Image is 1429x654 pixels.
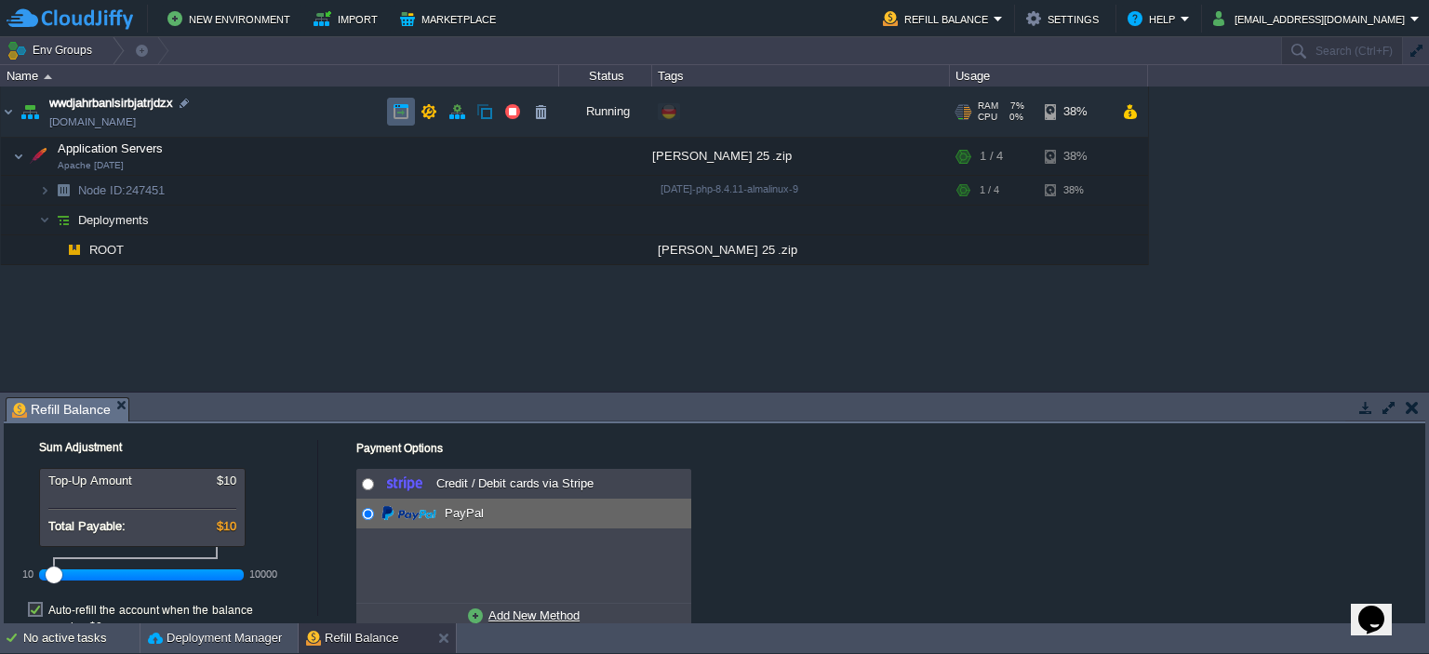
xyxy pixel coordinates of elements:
[978,112,997,123] span: CPU
[1213,7,1410,30] button: [EMAIL_ADDRESS][DOMAIN_NAME]
[980,138,1003,175] div: 1 / 4
[44,74,52,79] img: AMDAwAAAACH5BAEAAAAALAAAAAABAAEAAAICRAEAOw==
[12,398,111,421] span: Refill Balance
[1,87,16,137] img: AMDAwAAAACH5BAEAAAAALAAAAAABAAEAAAICRAEAOw==
[978,100,998,112] span: RAM
[58,160,124,171] span: Apache [DATE]
[249,568,277,580] div: 10000
[1045,176,1105,205] div: 38%
[25,138,51,175] img: AMDAwAAAACH5BAEAAAAALAAAAAABAAEAAAICRAEAOw==
[13,138,24,175] img: AMDAwAAAACH5BAEAAAAALAAAAAABAAEAAAICRAEAOw==
[217,519,236,533] span: $10
[1045,87,1105,137] div: 38%
[432,476,594,490] span: Credit / Debit cards via Stripe
[50,206,76,234] img: AMDAwAAAACH5BAEAAAAALAAAAAABAAEAAAICRAEAOw==
[1006,100,1024,112] span: 7%
[1351,580,1410,635] iframe: chat widget
[652,138,950,175] div: [PERSON_NAME] 25 .zip
[78,183,126,197] span: Node ID:
[17,87,43,137] img: AMDAwAAAACH5BAEAAAAALAAAAAABAAEAAAICRAEAOw==
[14,441,122,454] label: Sum Adjustment
[50,235,61,264] img: AMDAwAAAACH5BAEAAAAALAAAAAABAAEAAAICRAEAOw==
[76,212,152,228] a: Deployments
[39,176,50,205] img: AMDAwAAAACH5BAEAAAAALAAAAAABAAEAAAICRAEAOw==
[1128,7,1181,30] button: Help
[652,235,950,264] div: [PERSON_NAME] 25 .zip
[381,502,436,525] img: paypal.png
[400,7,501,30] button: Marketplace
[488,608,580,622] u: Add New Method
[1045,138,1105,175] div: 38%
[1005,112,1023,123] span: 0%
[980,176,999,205] div: 1 / 4
[23,623,140,653] div: No active tasks
[56,140,166,156] span: Application Servers
[2,65,558,87] div: Name
[440,506,484,520] span: PayPal
[76,182,167,198] a: Node ID:247451
[167,7,296,30] button: New Environment
[661,183,798,194] span: [DATE]-php-8.4.11-almalinux-9
[314,7,383,30] button: Import
[48,602,308,635] label: Auto-refill the account when the balance reaches
[653,65,949,87] div: Tags
[50,176,76,205] img: AMDAwAAAACH5BAEAAAAALAAAAAABAAEAAAICRAEAOw==
[61,235,87,264] img: AMDAwAAAACH5BAEAAAAALAAAAAABAAEAAAICRAEAOw==
[381,473,428,495] img: stripe.png
[76,182,167,198] span: 247451
[48,519,236,533] div: Total Payable:
[951,65,1147,87] div: Usage
[22,568,33,580] div: 10
[49,94,173,113] a: wwdjahrbanlsirbjatrjdzx
[48,474,236,487] div: Top-Up Amount
[7,7,133,31] img: CloudJiffy
[559,87,652,137] div: Running
[560,65,651,87] div: Status
[87,242,127,258] a: ROOT
[39,206,50,234] img: AMDAwAAAACH5BAEAAAAALAAAAAABAAEAAAICRAEAOw==
[217,474,236,487] span: $10
[463,604,584,627] a: Add New Method
[56,141,166,155] a: Application ServersApache [DATE]
[49,113,136,131] a: [DOMAIN_NAME]
[89,621,102,634] span: $0
[306,629,399,647] button: Refill Balance
[883,7,994,30] button: Refill Balance
[7,37,99,63] button: Env Groups
[1026,7,1104,30] button: Settings
[356,442,443,455] label: Payment Options
[148,629,282,647] button: Deployment Manager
